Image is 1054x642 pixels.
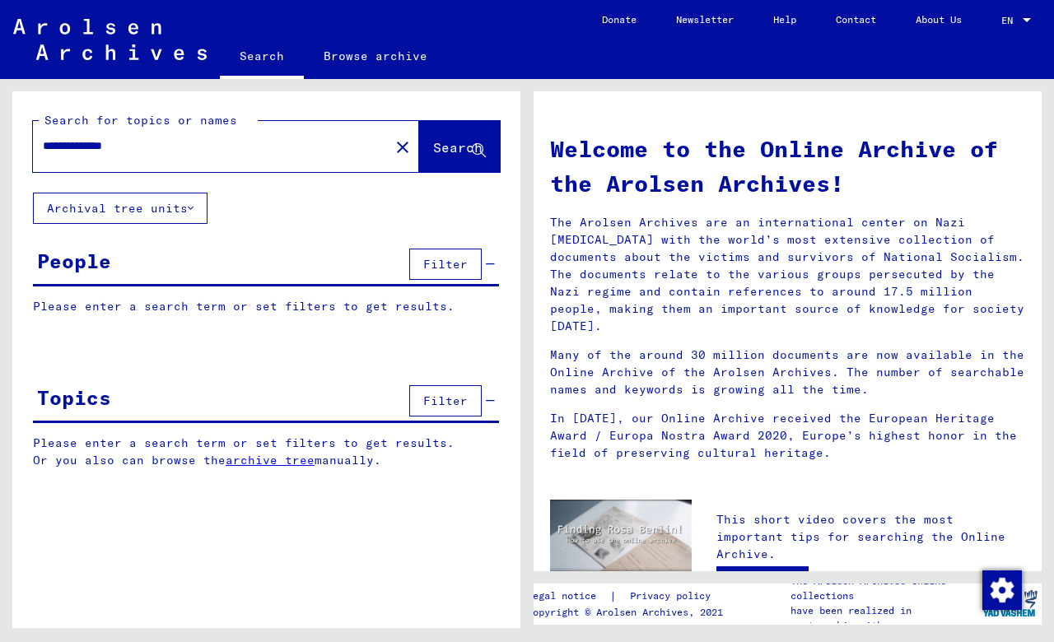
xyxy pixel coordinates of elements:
p: The Arolsen Archives are an international center on Nazi [MEDICAL_DATA] with the world’s most ext... [550,214,1025,335]
a: Legal notice [527,588,609,605]
a: Search [220,36,304,79]
p: have been realized in partnership with [790,603,978,633]
p: This short video covers the most important tips for searching the Online Archive. [716,511,1025,563]
button: Clear [386,130,419,163]
div: | [527,588,730,605]
p: Many of the around 30 million documents are now available in the Online Archive of the Arolsen Ar... [550,347,1025,398]
img: Change consent [982,570,1022,610]
img: video.jpg [550,500,692,577]
a: Open video [716,566,809,599]
button: Archival tree units [33,193,208,224]
img: yv_logo.png [979,583,1041,624]
div: People [37,246,111,276]
a: Browse archive [304,36,447,76]
mat-label: Search for topics or names [44,113,237,128]
button: Filter [409,385,482,416]
span: Filter [423,393,468,408]
p: Please enter a search term or set filters to get results. Or you also can browse the manually. [33,435,500,469]
button: Filter [409,249,482,280]
mat-icon: close [393,137,413,157]
p: Please enter a search term or set filters to get results. [33,298,499,315]
span: Filter [423,257,468,272]
span: Search [433,139,483,156]
button: Search [419,121,500,172]
img: Arolsen_neg.svg [13,19,207,60]
h1: Welcome to the Online Archive of the Arolsen Archives! [550,132,1025,201]
p: In [DATE], our Online Archive received the European Heritage Award / Europa Nostra Award 2020, Eu... [550,410,1025,462]
p: Copyright © Arolsen Archives, 2021 [527,605,730,620]
p: The Arolsen Archives online collections [790,574,978,603]
div: Topics [37,383,111,412]
a: Privacy policy [617,588,730,605]
span: EN [1001,15,1019,26]
a: archive tree [226,453,315,468]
